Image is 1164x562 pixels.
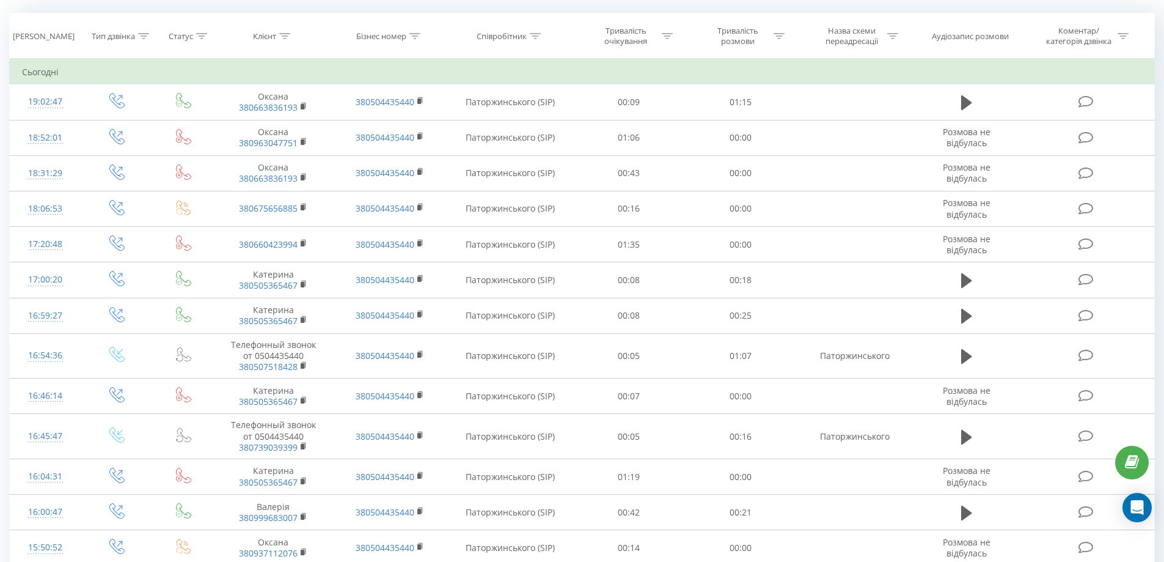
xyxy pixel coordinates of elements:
[22,90,69,114] div: 19:02:47
[685,227,797,262] td: 00:00
[573,298,685,333] td: 00:08
[573,333,685,379] td: 00:05
[239,442,298,453] a: 380739039399
[239,102,298,113] a: 380663836193
[573,227,685,262] td: 01:35
[253,31,276,42] div: Клієнт
[448,495,573,530] td: Паторжинського (SIP)
[943,536,990,559] span: Розмова не відбулась
[239,279,298,291] a: 380505365467
[215,262,331,298] td: Катерина
[685,379,797,414] td: 00:00
[448,191,573,226] td: Паторжинського (SIP)
[356,131,414,143] a: 380504435440
[356,31,406,42] div: Бізнес номер
[22,500,69,524] div: 16:00:47
[356,350,414,361] a: 380504435440
[239,238,298,250] a: 380660423994
[448,120,573,155] td: Паторжинського (SIP)
[239,202,298,214] a: 380675656885
[215,120,331,155] td: Оксана
[356,238,414,250] a: 380504435440
[356,431,414,442] a: 380504435440
[448,459,573,495] td: Паторжинського (SIP)
[685,333,797,379] td: 01:07
[573,84,685,120] td: 00:09
[239,547,298,559] a: 380937112076
[215,298,331,333] td: Катерина
[573,191,685,226] td: 00:16
[685,495,797,530] td: 00:21
[356,471,414,483] a: 380504435440
[356,167,414,179] a: 380504435440
[215,495,331,530] td: Валерія
[796,414,912,459] td: Паторжинського
[356,309,414,321] a: 380504435440
[239,396,298,407] a: 380505365467
[215,84,331,120] td: Оксана
[92,31,135,42] div: Тип дзвінка
[573,262,685,298] td: 00:08
[356,202,414,214] a: 380504435440
[593,26,659,46] div: Тривалість очікування
[573,155,685,191] td: 00:43
[943,465,990,487] span: Розмова не відбулась
[1043,26,1115,46] div: Коментар/категорія дзвінка
[477,31,527,42] div: Співробітник
[22,536,69,560] div: 15:50:52
[448,262,573,298] td: Паторжинського (SIP)
[22,384,69,408] div: 16:46:14
[215,459,331,495] td: Катерина
[448,227,573,262] td: Паторжинського (SIP)
[573,495,685,530] td: 00:42
[10,60,1155,84] td: Сьогодні
[685,84,797,120] td: 01:15
[22,465,69,489] div: 16:04:31
[169,31,193,42] div: Статус
[22,268,69,292] div: 17:00:20
[22,161,69,185] div: 18:31:29
[796,333,912,379] td: Паторжинського
[239,512,298,523] a: 380999683007
[932,31,1009,42] div: Аудіозапис розмови
[239,315,298,327] a: 380505365467
[356,542,414,553] a: 380504435440
[685,155,797,191] td: 00:00
[356,390,414,402] a: 380504435440
[215,333,331,379] td: Телефонный звонок от 0504435440
[573,120,685,155] td: 01:06
[356,274,414,286] a: 380504435440
[685,191,797,226] td: 00:00
[22,126,69,150] div: 18:52:01
[239,137,298,149] a: 380963047751
[685,120,797,155] td: 00:00
[943,197,990,220] span: Розмова не відбулась
[22,344,69,368] div: 16:54:36
[685,459,797,495] td: 00:00
[448,155,573,191] td: Паторжинського (SIP)
[215,379,331,414] td: Катерина
[943,161,990,184] span: Розмова не відбулась
[239,361,298,372] a: 380507518428
[215,414,331,459] td: Телефонный звонок от 0504435440
[573,414,685,459] td: 00:05
[819,26,884,46] div: Назва схеми переадресації
[943,233,990,256] span: Розмова не відбулась
[356,96,414,108] a: 380504435440
[685,298,797,333] td: 00:25
[1122,493,1152,522] div: Open Intercom Messenger
[356,506,414,518] a: 380504435440
[22,197,69,221] div: 18:06:53
[573,379,685,414] td: 00:07
[943,385,990,407] span: Розмова не відбулась
[685,414,797,459] td: 00:16
[448,333,573,379] td: Паторжинського (SIP)
[573,459,685,495] td: 01:19
[215,155,331,191] td: Оксана
[13,31,75,42] div: [PERSON_NAME]
[943,126,990,149] span: Розмова не відбулась
[448,379,573,414] td: Паторжинського (SIP)
[239,172,298,184] a: 380663836193
[705,26,771,46] div: Тривалість розмови
[448,84,573,120] td: Паторжинського (SIP)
